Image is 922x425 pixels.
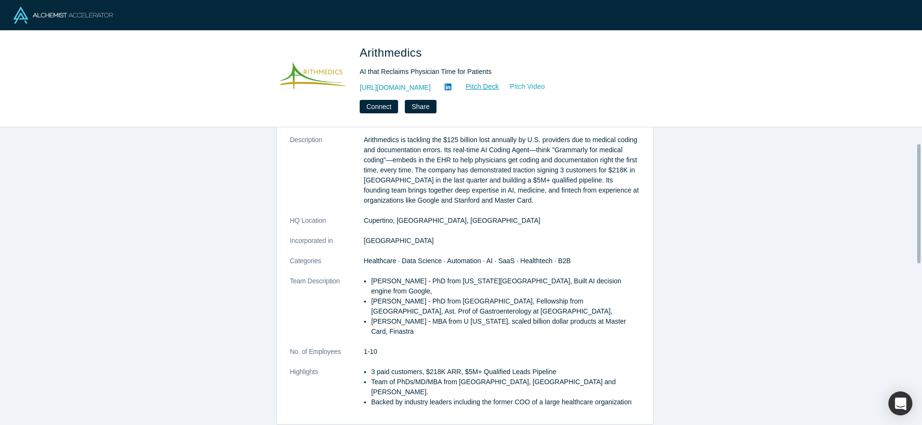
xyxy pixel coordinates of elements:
[364,257,571,265] span: Healthcare · Data Science · Automation · AI · SaaS · Healthtech · B2B
[371,296,640,316] p: [PERSON_NAME] - PhD from [GEOGRAPHIC_DATA], Fellowship from [GEOGRAPHIC_DATA], Ast. Prof of Gastr...
[371,316,640,337] p: [PERSON_NAME] - MBA from U [US_STATE], scaled billion dollar products at Master Card, Finastra
[290,256,364,276] dt: Categories
[371,397,640,407] li: Backed by industry leaders including the former COO of a large healthcare organization
[364,347,640,357] dd: 1-10
[499,81,546,92] a: Pitch Video
[455,81,499,92] a: Pitch Deck
[405,100,436,113] button: Share
[290,367,364,417] dt: Highlights
[279,44,346,111] img: Arithmedics's Logo
[13,7,113,24] img: Alchemist Logo
[290,347,364,367] dt: No. of Employees
[360,83,431,93] a: [URL][DOMAIN_NAME]
[371,276,640,296] p: [PERSON_NAME] - PhD from [US_STATE][GEOGRAPHIC_DATA], Built AI decision engine from Google,
[360,67,629,77] div: AI that Reclaims Physician Time for Patients
[364,216,640,226] dd: Cupertino, [GEOGRAPHIC_DATA], [GEOGRAPHIC_DATA]
[371,367,640,377] li: 3 paid customers, $218K ARR, $5M+ Qualified Leads Pipeline
[290,236,364,256] dt: Incorporated in
[371,377,640,397] li: Team of PhDs/MD/MBA from [GEOGRAPHIC_DATA], [GEOGRAPHIC_DATA] and [PERSON_NAME].
[290,135,364,216] dt: Description
[364,135,640,206] p: Arithmedics is tackling the $125 billion lost annually by U.S. providers due to medical coding an...
[290,276,364,347] dt: Team Description
[290,216,364,236] dt: HQ Location
[360,100,398,113] button: Connect
[360,46,425,59] span: Arithmedics
[364,236,640,246] dd: [GEOGRAPHIC_DATA]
